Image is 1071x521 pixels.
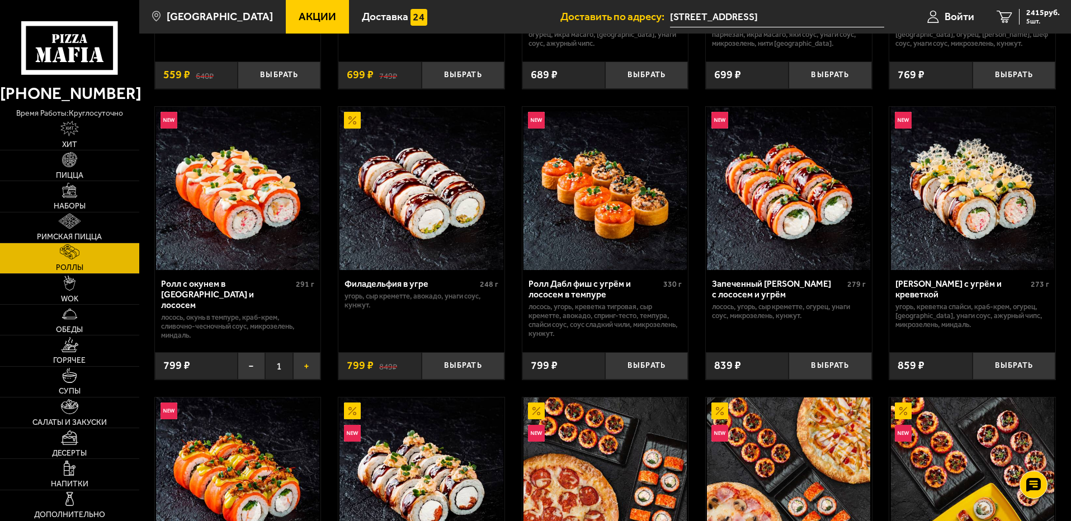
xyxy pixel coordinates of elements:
[712,278,844,300] div: Запеченный [PERSON_NAME] с лососем и угрём
[895,112,912,129] img: Новинка
[344,402,361,419] img: Акционный
[37,233,102,241] span: Римская пицца
[347,360,374,371] span: 799 ₽
[670,7,884,27] input: Ваш адрес доставки
[56,264,83,272] span: Роллы
[344,425,361,442] img: Новинка
[238,61,320,89] button: Выбрать
[56,326,83,334] span: Обеды
[707,107,870,270] img: Запеченный ролл Гурмэ с лососем и угрём
[531,360,558,371] span: 799 ₽
[196,69,214,80] s: 640 ₽
[59,387,81,395] span: Супы
[163,360,190,371] span: 799 ₽
[156,107,319,270] img: Ролл с окунем в темпуре и лососем
[338,107,504,270] a: АкционныйФиладельфия в угре
[345,278,477,289] div: Филадельфия в угре
[528,425,545,442] img: Новинка
[789,352,871,380] button: Выбрать
[973,352,1055,380] button: Выбрать
[362,11,408,22] span: Доставка
[529,21,682,48] p: креветка тигровая, краб-крем, Сыр креметте, огурец, икра масаго, [GEOGRAPHIC_DATA], унаги соус, а...
[53,357,86,364] span: Горячее
[895,402,912,419] img: Акционный
[895,278,1028,300] div: [PERSON_NAME] с угрём и креветкой
[895,302,1049,329] p: угорь, креветка спайси, краб-крем, огурец, [GEOGRAPHIC_DATA], унаги соус, ажурный чипс, микрозеле...
[161,313,315,340] p: лосось, окунь в темпуре, краб-крем, сливочно-чесночный соус, микрозелень, миндаль.
[973,61,1055,89] button: Выбрать
[61,295,78,303] span: WOK
[265,352,292,380] span: 1
[1026,18,1060,25] span: 5 шт.
[1031,280,1049,289] span: 273 г
[528,402,545,419] img: Акционный
[163,69,190,80] span: 559 ₽
[560,11,670,22] span: Доставить по адресу:
[531,69,558,80] span: 689 ₽
[895,425,912,442] img: Новинка
[422,61,504,89] button: Выбрать
[52,449,87,457] span: Десерты
[161,402,177,419] img: Новинка
[54,202,86,210] span: Наборы
[347,69,374,80] span: 699 ₽
[789,61,871,89] button: Выбрать
[712,21,866,48] p: креветка тигровая, Сыр креметте, авокадо, пармезан, икра масаго, яки соус, унаги соус, микрозелен...
[605,61,688,89] button: Выбрать
[480,280,498,289] span: 248 г
[605,352,688,380] button: Выбрать
[891,107,1054,270] img: Ролл Калипсо с угрём и креветкой
[299,11,336,22] span: Акции
[339,107,503,270] img: Филадельфия в угре
[56,172,83,179] span: Пицца
[32,419,107,427] span: Салаты и закуски
[529,302,682,338] p: лосось, угорь, креветка тигровая, Сыр креметте, авокадо, спринг-тесто, темпура, спайси соус, соус...
[161,278,294,310] div: Ролл с окунем в [GEOGRAPHIC_DATA] и лососем
[711,425,728,442] img: Новинка
[711,402,728,419] img: Акционный
[411,9,427,26] img: 15daf4d41897b9f0e9f617042186c801.svg
[945,11,974,22] span: Войти
[422,352,504,380] button: Выбрать
[889,107,1055,270] a: НовинкаРолл Калипсо с угрём и креветкой
[523,107,687,270] img: Ролл Дабл фиш с угрём и лососем в темпуре
[712,302,866,320] p: лосось, угорь, Сыр креметте, огурец, унаги соус, микрозелень, кунжут.
[167,11,273,22] span: [GEOGRAPHIC_DATA]
[663,280,682,289] span: 330 г
[344,112,361,129] img: Акционный
[293,352,320,380] button: +
[34,511,105,519] span: Дополнительно
[238,352,265,380] button: −
[379,69,397,80] s: 749 ₽
[62,141,77,149] span: Хит
[898,69,924,80] span: 769 ₽
[522,107,688,270] a: НовинкаРолл Дабл фиш с угрём и лососем в темпуре
[528,112,545,129] img: Новинка
[706,107,872,270] a: НовинкаЗапеченный ролл Гурмэ с лососем и угрём
[714,360,741,371] span: 839 ₽
[895,21,1049,48] p: креветка тигровая, окунь, Сыр креметте, [GEOGRAPHIC_DATA], огурец, [PERSON_NAME], шеф соус, унаги...
[345,292,498,310] p: угорь, Сыр креметте, авокадо, унаги соус, кунжут.
[711,112,728,129] img: Новинка
[161,112,177,129] img: Новинка
[1026,9,1060,17] span: 2415 руб.
[296,280,314,289] span: 291 г
[379,360,397,371] s: 849 ₽
[898,360,924,371] span: 859 ₽
[529,278,661,300] div: Ролл Дабл фиш с угрём и лососем в темпуре
[847,280,866,289] span: 279 г
[155,107,321,270] a: НовинкаРолл с окунем в темпуре и лососем
[670,7,884,27] span: Россия, Санкт-Петербург, Светлановский проспект, 117
[51,480,88,488] span: Напитки
[714,69,741,80] span: 699 ₽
